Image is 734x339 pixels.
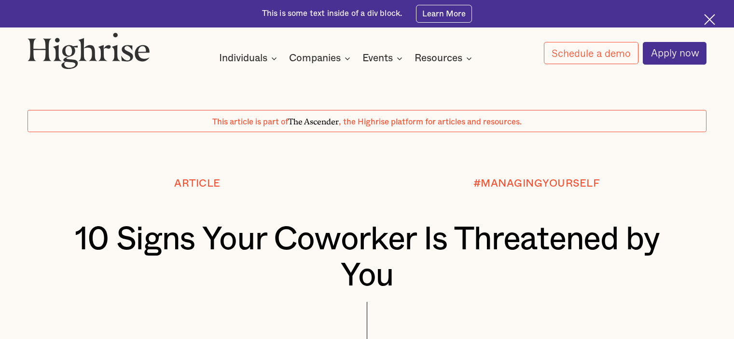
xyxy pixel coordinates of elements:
span: This article is part of [212,118,288,126]
div: Article [174,178,221,190]
div: #MANAGINGYOURSELF [473,178,600,190]
img: Cross icon [704,14,715,25]
h1: 10 Signs Your Coworker Is Threatened by You [56,221,679,293]
div: Individuals [219,53,280,64]
img: Highrise logo [28,32,150,69]
div: Individuals [219,53,267,64]
div: This is some text inside of a div block. [262,8,402,19]
span: , the Highrise platform for articles and resources. [339,118,522,126]
a: Apply now [643,42,706,65]
div: Resources [415,53,462,64]
div: Companies [289,53,341,64]
div: Events [362,53,405,64]
div: Companies [289,53,353,64]
div: Events [362,53,393,64]
a: Learn More [416,5,472,22]
a: Schedule a demo [544,42,638,64]
span: The Ascender [288,115,339,125]
div: Resources [415,53,475,64]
